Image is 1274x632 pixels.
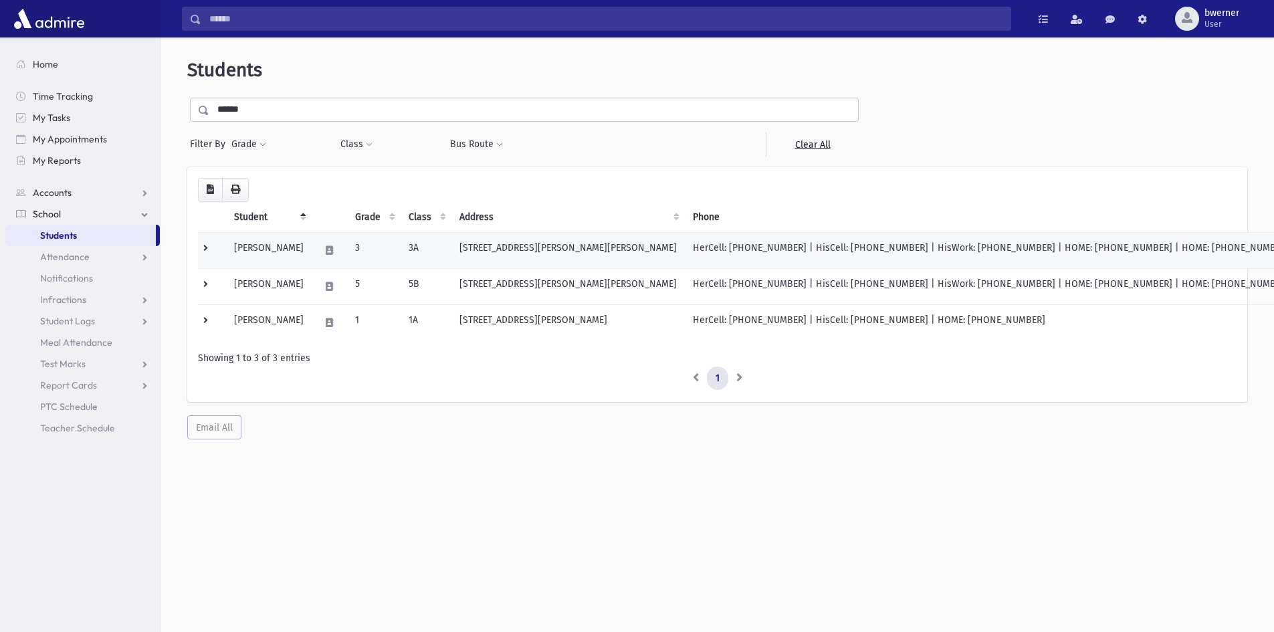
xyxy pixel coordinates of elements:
span: User [1204,19,1239,29]
span: bwerner [1204,8,1239,19]
button: Grade [231,132,267,156]
th: Class: activate to sort column ascending [401,202,451,233]
span: Test Marks [40,358,86,370]
span: Home [33,58,58,70]
div: Showing 1 to 3 of 3 entries [198,351,1237,365]
td: [STREET_ADDRESS][PERSON_NAME] [451,304,685,340]
td: [STREET_ADDRESS][PERSON_NAME][PERSON_NAME] [451,268,685,304]
input: Search [201,7,1011,31]
img: AdmirePro [11,5,88,32]
button: Bus Route [449,132,504,156]
td: 1 [347,304,401,340]
span: PTC Schedule [40,401,98,413]
td: 3 [347,232,401,268]
td: 5 [347,268,401,304]
span: Accounts [33,187,72,199]
span: My Reports [33,154,81,167]
a: Accounts [5,182,160,203]
a: Attendance [5,246,160,268]
span: Meal Attendance [40,336,112,348]
button: CSV [198,178,223,202]
a: Home [5,54,160,75]
th: Address: activate to sort column ascending [451,202,685,233]
span: Report Cards [40,379,97,391]
th: Grade: activate to sort column ascending [347,202,401,233]
a: 1 [707,366,728,391]
td: [STREET_ADDRESS][PERSON_NAME][PERSON_NAME] [451,232,685,268]
button: Email All [187,415,241,439]
a: My Appointments [5,128,160,150]
a: Clear All [766,132,859,156]
span: Time Tracking [33,90,93,102]
a: Test Marks [5,353,160,375]
span: Infractions [40,294,86,306]
a: Notifications [5,268,160,289]
a: Time Tracking [5,86,160,107]
span: Filter By [190,137,231,151]
td: 3A [401,232,451,268]
span: My Appointments [33,133,107,145]
button: Print [222,178,249,202]
span: My Tasks [33,112,70,124]
th: Student: activate to sort column descending [226,202,312,233]
a: School [5,203,160,225]
a: Teacher Schedule [5,417,160,439]
td: [PERSON_NAME] [226,232,312,268]
a: PTC Schedule [5,396,160,417]
button: Class [340,132,373,156]
td: 1A [401,304,451,340]
a: Students [5,225,156,246]
span: Teacher Schedule [40,422,115,434]
span: Students [40,229,77,241]
span: Attendance [40,251,90,263]
td: [PERSON_NAME] [226,268,312,304]
span: Student Logs [40,315,95,327]
a: My Tasks [5,107,160,128]
span: Students [187,59,262,81]
a: Meal Attendance [5,332,160,353]
a: Student Logs [5,310,160,332]
td: [PERSON_NAME] [226,304,312,340]
a: Report Cards [5,375,160,396]
a: Infractions [5,289,160,310]
td: 5B [401,268,451,304]
span: Notifications [40,272,93,284]
span: School [33,208,61,220]
a: My Reports [5,150,160,171]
